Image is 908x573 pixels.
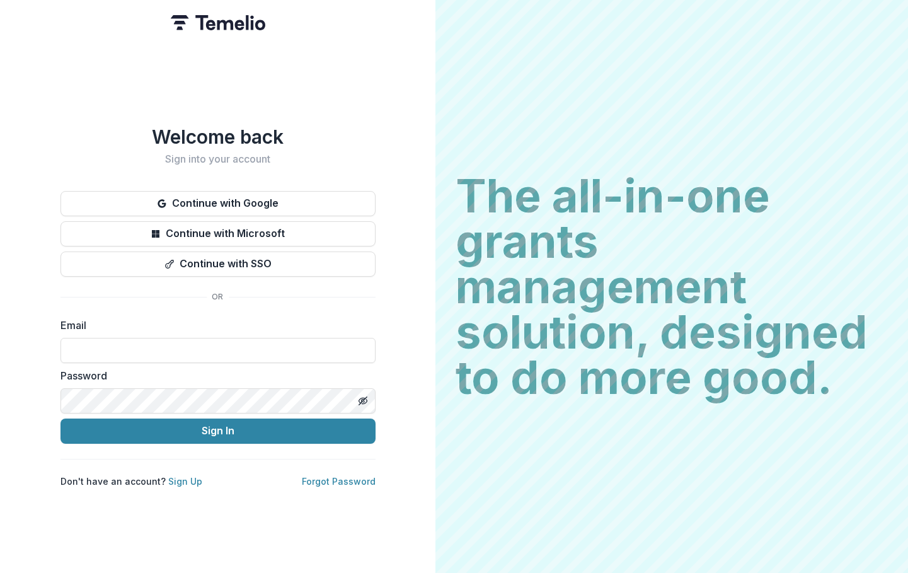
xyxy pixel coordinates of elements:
[60,153,376,165] h2: Sign into your account
[60,191,376,216] button: Continue with Google
[60,419,376,444] button: Sign In
[171,15,265,30] img: Temelio
[60,125,376,148] h1: Welcome back
[168,476,202,487] a: Sign Up
[60,318,368,333] label: Email
[60,368,368,383] label: Password
[302,476,376,487] a: Forgot Password
[60,252,376,277] button: Continue with SSO
[353,391,373,411] button: Toggle password visibility
[60,221,376,246] button: Continue with Microsoft
[60,475,202,488] p: Don't have an account?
